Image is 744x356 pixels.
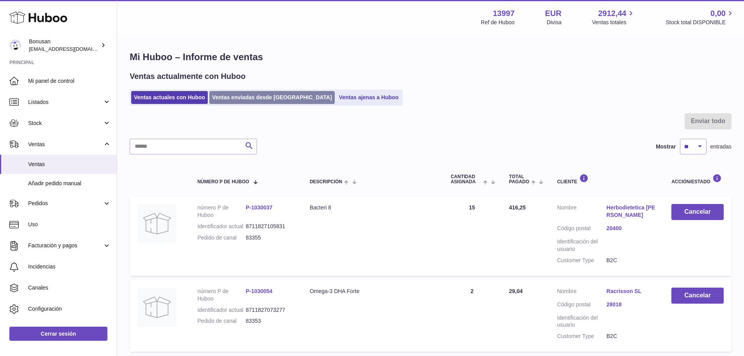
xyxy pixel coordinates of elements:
[671,288,724,304] button: Cancelar
[28,98,103,106] span: Listados
[557,204,606,221] dt: Nombre
[197,306,246,314] dt: Identificador actual
[246,204,273,211] a: P-1030037
[557,301,606,310] dt: Código postal
[607,225,656,232] a: 20400
[656,143,676,150] label: Mostrar
[547,19,562,26] div: Divisa
[28,161,111,168] span: Ventas
[671,204,724,220] button: Cancelar
[607,288,656,295] a: Racrisson SL
[607,257,656,264] dd: B2C
[246,317,294,325] dd: 83353
[209,91,335,104] a: Ventas enviadas desde [GEOGRAPHIC_DATA]
[607,333,656,340] dd: B2C
[443,196,501,275] td: 15
[710,143,732,150] span: entradas
[197,234,246,242] dt: Pedido de canal
[557,314,606,329] dt: Identificación del usuario
[493,8,515,19] strong: 13997
[28,284,111,292] span: Canales
[451,174,481,184] span: Cantidad ASIGNADA
[443,280,501,352] td: 2
[557,333,606,340] dt: Customer Type
[598,8,626,19] span: 2912,44
[29,38,99,53] div: Bonusan
[130,51,732,63] h1: Mi Huboo – Informe de ventas
[137,288,177,327] img: no-photo.jpg
[557,238,606,253] dt: Identificación del usuario
[545,8,562,19] strong: EUR
[336,91,401,104] a: Ventas ajenas a Huboo
[509,288,523,294] span: 29,04
[246,288,273,294] a: P-1030054
[246,234,294,242] dd: 83355
[28,263,111,270] span: Incidencias
[557,288,606,297] dt: Nombre
[666,19,735,26] span: Stock total DISPONIBLE
[28,141,103,148] span: Ventas
[246,306,294,314] dd: 8711827073277
[592,8,635,26] a: 2912,44 Ventas totales
[607,204,656,219] a: Herbodietetica [PERSON_NAME]
[9,327,107,341] a: Cerrar sesión
[130,71,246,82] h2: Ventas actualmente con Huboo
[197,204,246,219] dt: número P de Huboo
[131,91,208,104] a: Ventas actuales con Huboo
[246,223,294,230] dd: 8711827105831
[481,19,514,26] div: Ref de Huboo
[28,77,111,85] span: Mi panel de control
[666,8,735,26] a: 0,00 Stock total DISPONIBLE
[509,174,529,184] span: Total pagado
[671,174,724,184] div: Acción/Estado
[28,200,103,207] span: Pedidos
[710,8,726,19] span: 0,00
[310,179,342,184] span: Descripción
[607,301,656,308] a: 28018
[197,317,246,325] dt: Pedido de canal
[28,120,103,127] span: Stock
[28,242,103,249] span: Facturación y pagos
[28,180,111,187] span: Añadir pedido manual
[28,221,111,228] span: Uso
[557,225,606,234] dt: Código postal
[9,39,21,51] img: internalAdmin-13997@internal.huboo.com
[557,174,656,184] div: Cliente
[28,305,111,313] span: Configuración
[509,204,526,211] span: 416,25
[197,179,249,184] span: número P de Huboo
[557,257,606,264] dt: Customer Type
[197,223,246,230] dt: Identificador actual
[137,204,177,243] img: no-photo.jpg
[310,204,435,211] div: Bacteri 8
[310,288,435,295] div: Omega-3 DHA Forte
[29,46,115,52] span: [EMAIL_ADDRESS][DOMAIN_NAME]
[197,288,246,302] dt: número P de Huboo
[592,19,635,26] span: Ventas totales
